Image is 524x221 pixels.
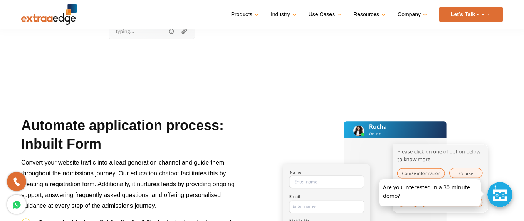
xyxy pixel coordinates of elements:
a: Resources [353,9,384,20]
h2: Automate application process: Inbuilt Form [21,116,246,157]
a: Products [231,9,257,20]
a: Let’s Talk [439,7,503,22]
div: Chat [487,182,512,207]
span: Convert your website traffic into a lead generation channel and guide them throughout the admissi... [21,159,235,209]
a: Industry [271,9,295,20]
a: Use Cases [309,9,340,20]
a: Company [398,9,426,20]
